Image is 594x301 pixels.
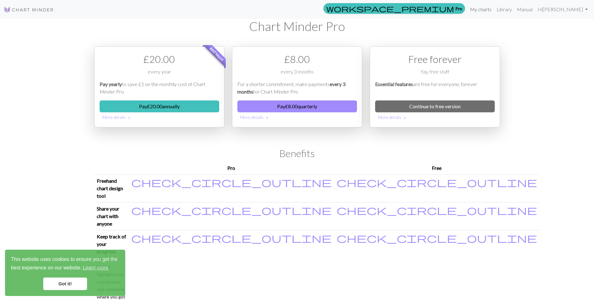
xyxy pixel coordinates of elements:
p: Share your chart with anyone [97,205,126,227]
em: every 3 months [237,81,345,94]
span: check_circle_outline [131,204,332,216]
h2: Benefits [94,147,500,159]
button: Pay£20.00annually [100,100,219,112]
p: are free for everyone, forever [375,80,495,95]
span: check_circle_outline [131,232,332,244]
span: check_circle_outline [337,176,537,188]
p: Keep track of your progress [97,233,126,255]
a: Pro [323,3,465,14]
button: More details [375,112,495,122]
i: Included [131,233,332,243]
a: Continue to free version [375,100,495,112]
a: Manual [514,3,535,16]
div: cookieconsent [5,250,125,296]
a: dismiss cookie message [43,278,87,290]
i: Included [337,233,537,243]
span: check_circle_outline [337,204,537,216]
h1: Chart Minder Pro [94,19,500,34]
p: to save £1 on the monthly cost of Chart Minder Pro [100,80,219,95]
p: Freehand chart design tool [97,177,126,200]
div: £ 20.00 [100,52,219,67]
span: chevron_right [402,115,407,121]
button: More details [237,112,357,122]
a: learn more about cookies [82,263,109,273]
button: More details [100,112,219,122]
i: Included [337,177,537,187]
span: This website uses cookies to ensure you get the best experience on our website. [11,256,119,273]
i: Included [131,205,332,215]
button: Pay£8.00quarterly [237,100,357,112]
span: Best value [203,41,230,68]
p: For a shorter commitment, make payments for Chart Minder Pro [237,80,357,95]
i: Included [131,177,332,187]
span: workspace_premium [326,4,454,13]
a: My charts [467,3,494,16]
div: Payment option 2 [232,46,362,127]
div: Payment option 1 [94,46,225,127]
div: £ 8.00 [237,52,357,67]
i: Included [337,205,537,215]
div: every 3 months [237,68,357,80]
div: Free option [370,46,500,127]
th: Pro [129,162,334,175]
div: Yay, free stuff [375,68,495,80]
a: Hi[PERSON_NAME] [535,3,590,16]
em: Essential features [375,81,413,87]
span: chevron_right [265,115,270,121]
div: Free forever [375,52,495,67]
span: chevron_right [127,115,132,121]
span: check_circle_outline [131,176,332,188]
a: Library [494,3,514,16]
img: Logo [4,6,54,13]
em: Pay yearly [100,81,122,87]
th: Free [334,162,540,175]
span: check_circle_outline [337,232,537,244]
div: every year [100,68,219,80]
